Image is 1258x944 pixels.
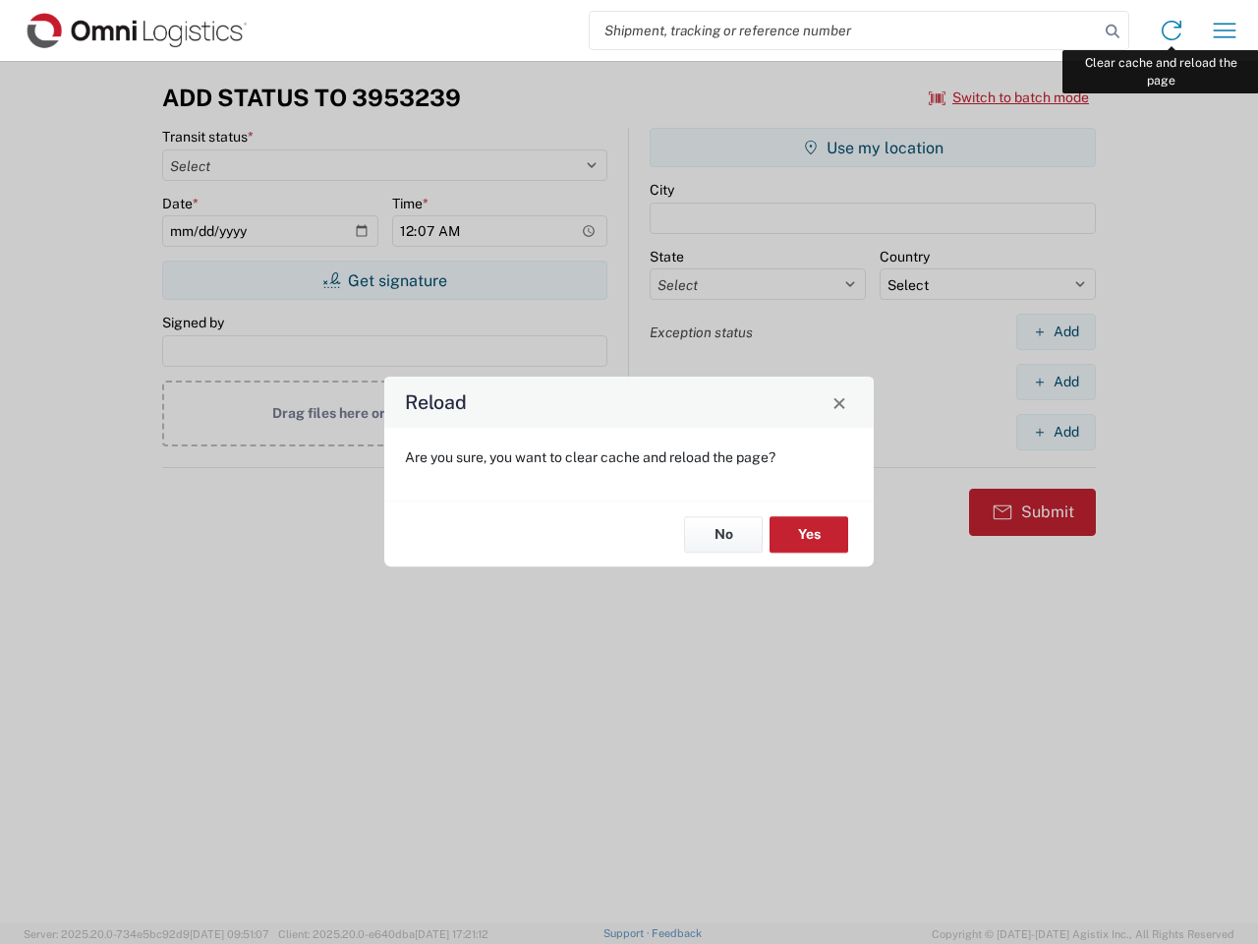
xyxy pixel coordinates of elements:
input: Shipment, tracking or reference number [590,12,1099,49]
h4: Reload [405,388,467,417]
button: Close [826,388,853,416]
button: Yes [770,516,848,553]
p: Are you sure, you want to clear cache and reload the page? [405,448,853,466]
button: No [684,516,763,553]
